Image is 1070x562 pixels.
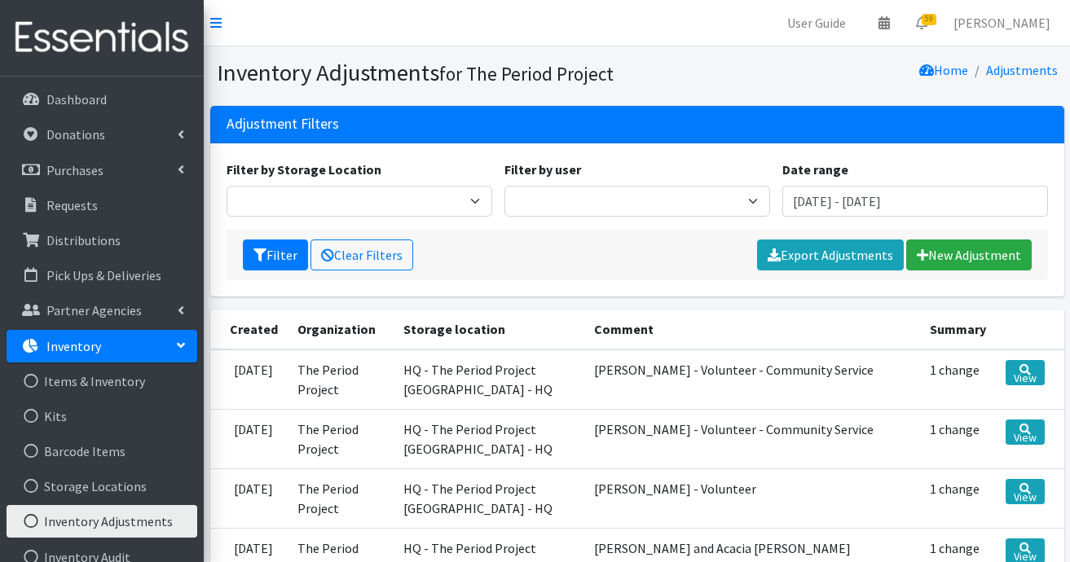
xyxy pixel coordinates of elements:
td: HQ - The Period Project [GEOGRAPHIC_DATA] - HQ [394,409,585,468]
a: View [1006,419,1044,445]
td: [PERSON_NAME] - Volunteer - Community Service [584,409,920,468]
a: Requests [7,189,197,222]
a: Donations [7,118,197,151]
a: New Adjustment [906,239,1032,270]
a: View [1006,360,1044,385]
th: Comment [584,310,920,349]
input: January 1, 2011 - December 31, 2011 [782,186,1048,217]
td: The Period Project [288,349,394,410]
a: User Guide [774,7,859,39]
td: HQ - The Period Project [GEOGRAPHIC_DATA] - HQ [394,349,585,410]
p: Pick Ups & Deliveries [46,267,161,283]
time: [DATE] [234,362,273,378]
a: Inventory Adjustments [7,505,197,538]
label: Filter by Storage Location [227,160,381,179]
a: Dashboard [7,83,197,116]
td: The Period Project [288,468,394,528]
td: [PERSON_NAME] - Volunteer [584,468,920,528]
a: Inventory [7,330,197,362]
th: Created [210,310,288,349]
p: Partner Agencies [46,302,142,318]
a: Adjustments [986,62,1058,78]
a: 59 [903,7,940,39]
a: View [1006,479,1044,504]
a: Storage Locations [7,470,197,503]
p: Donations [46,126,105,143]
td: 1 change [920,409,996,468]
a: Export Adjustments [757,239,904,270]
label: Date range [782,160,848,179]
label: Filter by user [504,160,581,179]
small: for The Period Project [439,62,614,86]
time: [DATE] [234,540,273,556]
a: Items & Inventory [7,365,197,397]
span: 59 [922,14,936,25]
p: Dashboard [46,91,107,108]
button: Filter [243,239,308,270]
p: Purchases [46,162,103,178]
a: Kits [7,400,197,432]
h3: Adjustment Filters [227,116,339,133]
p: Distributions [46,232,121,248]
p: Inventory [46,338,101,354]
time: [DATE] [234,481,273,497]
img: HumanEssentials [7,11,197,65]
td: [PERSON_NAME] - Volunteer - Community Service [584,349,920,410]
time: [DATE] [234,421,273,437]
td: The Period Project [288,409,394,468]
a: Home [919,62,968,78]
a: Clear Filters [310,239,413,270]
h1: Inventory Adjustments [217,59,632,87]
a: Purchases [7,154,197,187]
td: 1 change [920,349,996,410]
th: Storage location [394,310,585,349]
a: Distributions [7,224,197,257]
th: Organization [288,310,394,349]
td: HQ - The Period Project [GEOGRAPHIC_DATA] - HQ [394,468,585,528]
a: [PERSON_NAME] [940,7,1063,39]
a: Barcode Items [7,435,197,468]
a: Pick Ups & Deliveries [7,259,197,292]
th: Summary [920,310,996,349]
td: 1 change [920,468,996,528]
a: Partner Agencies [7,294,197,327]
p: Requests [46,197,98,213]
